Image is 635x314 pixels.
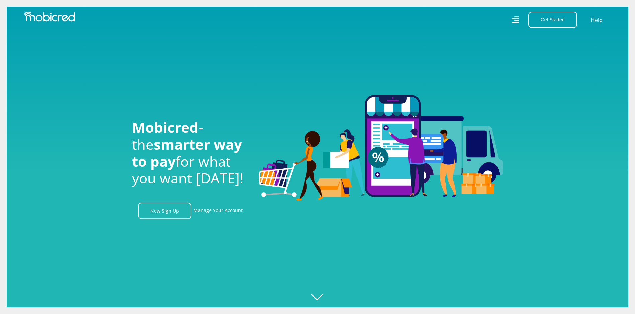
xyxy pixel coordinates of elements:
a: Help [590,16,603,24]
img: Welcome to Mobicred [259,95,503,201]
img: Mobicred [24,12,75,22]
h1: - the for what you want [DATE]! [132,119,249,187]
a: New Sign Up [138,203,191,219]
button: Get Started [528,12,577,28]
a: Manage Your Account [193,203,243,219]
span: Mobicred [132,118,199,137]
span: smarter way to pay [132,135,242,171]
